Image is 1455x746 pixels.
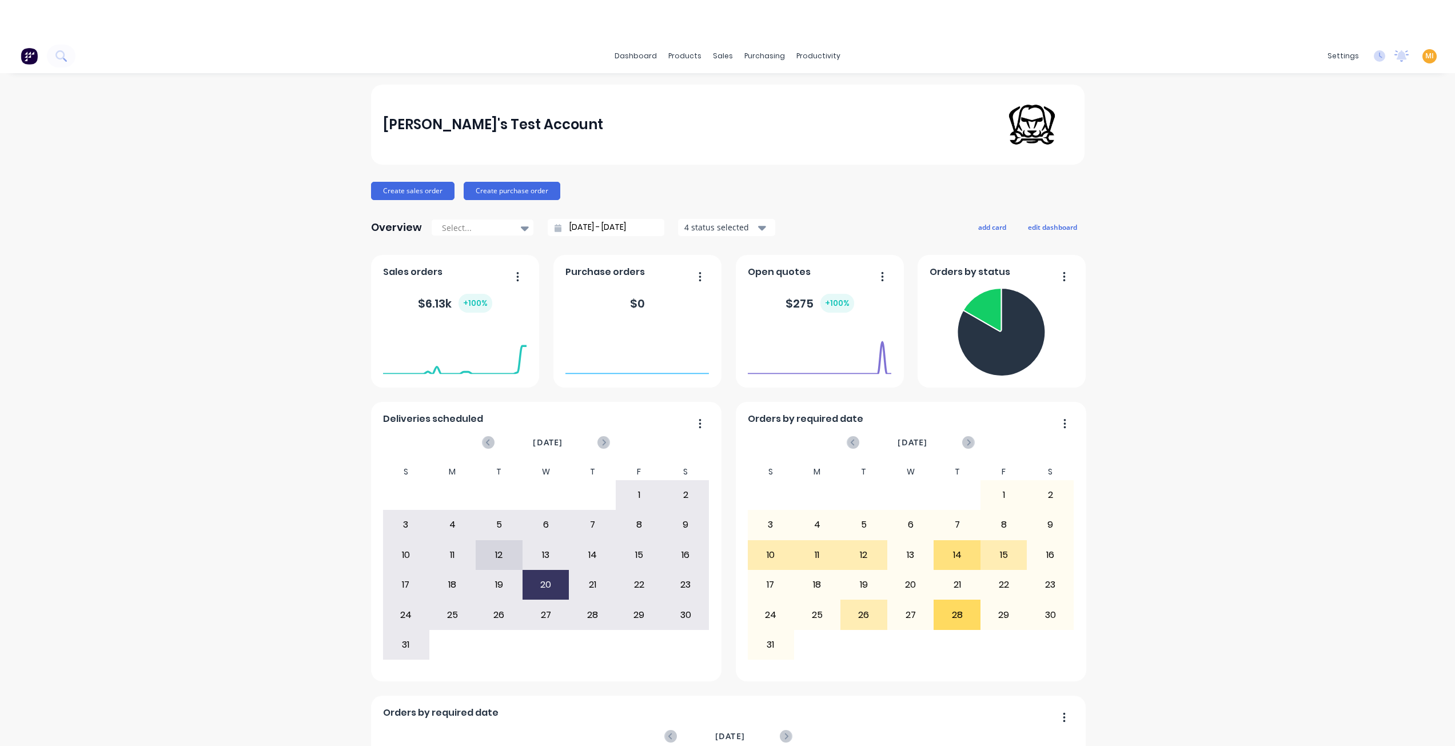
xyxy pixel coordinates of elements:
[1027,600,1073,629] div: 30
[888,600,934,629] div: 27
[887,464,934,480] div: W
[747,464,794,480] div: S
[820,294,854,313] div: + 100 %
[383,571,429,599] div: 17
[934,464,980,480] div: T
[382,464,429,480] div: S
[569,600,615,629] div: 28
[383,113,603,136] div: [PERSON_NAME]'s Test Account
[609,47,663,65] a: dashboard
[1322,47,1365,65] div: settings
[430,541,476,569] div: 11
[476,600,522,629] div: 26
[795,510,840,539] div: 4
[934,510,980,539] div: 7
[459,294,492,313] div: + 100 %
[1021,220,1085,234] button: edit dashboard
[934,571,980,599] div: 21
[715,730,745,743] span: [DATE]
[1416,707,1444,735] iframe: Intercom live chat
[430,571,476,599] div: 18
[684,221,756,233] div: 4 status selected
[383,706,499,720] span: Orders by required date
[476,541,522,569] div: 12
[616,464,663,480] div: F
[630,295,645,312] div: $ 0
[795,600,840,629] div: 25
[1027,541,1073,569] div: 16
[533,436,563,449] span: [DATE]
[616,571,662,599] div: 22
[663,541,708,569] div: 16
[523,464,569,480] div: W
[569,510,615,539] div: 7
[663,47,707,65] div: products
[21,47,38,65] img: Factory
[523,510,569,539] div: 6
[371,216,422,239] div: Overview
[565,265,645,279] span: Purchase orders
[981,481,1027,509] div: 1
[383,265,443,279] span: Sales orders
[930,265,1010,279] span: Orders by status
[795,571,840,599] div: 18
[663,510,708,539] div: 9
[1027,571,1073,599] div: 23
[791,47,846,65] div: productivity
[523,541,569,569] div: 13
[523,600,569,629] div: 27
[934,541,980,569] div: 14
[841,571,887,599] div: 19
[464,182,560,200] button: Create purchase order
[898,436,927,449] span: [DATE]
[476,571,522,599] div: 19
[981,541,1027,569] div: 15
[992,85,1072,165] img: Maricar's Test Account
[980,464,1027,480] div: F
[748,631,794,659] div: 31
[888,541,934,569] div: 13
[786,294,854,313] div: $ 275
[748,541,794,569] div: 10
[371,182,455,200] button: Create sales order
[934,600,980,629] div: 28
[981,571,1027,599] div: 22
[523,571,569,599] div: 20
[662,464,709,480] div: S
[748,510,794,539] div: 3
[748,265,811,279] span: Open quotes
[383,600,429,629] div: 24
[383,541,429,569] div: 10
[476,510,522,539] div: 5
[429,464,476,480] div: M
[981,600,1027,629] div: 29
[888,510,934,539] div: 6
[430,510,476,539] div: 4
[795,541,840,569] div: 11
[569,464,616,480] div: T
[794,464,841,480] div: M
[616,541,662,569] div: 15
[971,220,1014,234] button: add card
[569,571,615,599] div: 21
[981,510,1027,539] div: 8
[748,571,794,599] div: 17
[383,510,429,539] div: 3
[383,412,483,426] span: Deliveries scheduled
[1027,510,1073,539] div: 9
[748,600,794,629] div: 24
[616,600,662,629] div: 29
[707,47,739,65] div: sales
[841,600,887,629] div: 26
[418,294,492,313] div: $ 6.13k
[663,600,708,629] div: 30
[663,481,708,509] div: 2
[841,510,887,539] div: 5
[1425,51,1434,61] span: MI
[383,631,429,659] div: 31
[888,571,934,599] div: 20
[569,541,615,569] div: 14
[663,571,708,599] div: 23
[1027,481,1073,509] div: 2
[739,47,791,65] div: purchasing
